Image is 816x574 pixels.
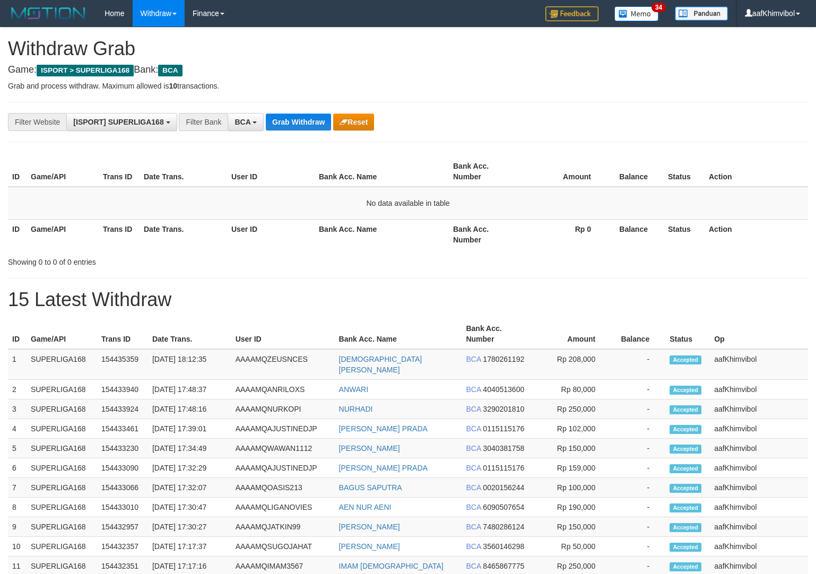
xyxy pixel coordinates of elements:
[483,444,524,453] span: Copy 3040381758 to clipboard
[8,156,27,187] th: ID
[97,498,148,517] td: 154433010
[483,355,524,363] span: Copy 1780261192 to clipboard
[710,537,808,556] td: aafKhimvibol
[231,458,335,478] td: AAAAMQAJUSTINEDJP
[231,498,335,517] td: AAAAMQLIGANOVIES
[521,219,607,249] th: Rp 0
[27,419,97,439] td: SUPERLIGA168
[231,439,335,458] td: AAAAMQWAWAN1112
[231,380,335,399] td: AAAAMQANRILOXS
[483,483,524,492] span: Copy 0020156244 to clipboard
[97,319,148,349] th: Trans ID
[530,517,611,537] td: Rp 150,000
[530,439,611,458] td: Rp 150,000
[8,517,27,537] td: 9
[315,219,449,249] th: Bank Acc. Name
[483,542,524,551] span: Copy 3560146298 to clipboard
[235,118,250,126] span: BCA
[8,380,27,399] td: 2
[483,523,524,531] span: Copy 7480286124 to clipboard
[466,562,481,570] span: BCA
[462,319,530,349] th: Bank Acc. Number
[335,319,462,349] th: Bank Acc. Name
[670,484,701,493] span: Accepted
[466,464,481,472] span: BCA
[27,439,97,458] td: SUPERLIGA168
[530,380,611,399] td: Rp 80,000
[27,498,97,517] td: SUPERLIGA168
[611,349,665,380] td: -
[483,562,524,570] span: Copy 8465867775 to clipboard
[99,219,140,249] th: Trans ID
[710,419,808,439] td: aafKhimvibol
[148,498,231,517] td: [DATE] 17:30:47
[333,114,374,131] button: Reset
[611,419,665,439] td: -
[483,503,524,511] span: Copy 6090507654 to clipboard
[97,399,148,419] td: 154433924
[140,219,227,249] th: Date Trans.
[27,319,97,349] th: Game/API
[97,380,148,399] td: 154433940
[8,349,27,380] td: 1
[705,219,808,249] th: Action
[231,478,335,498] td: AAAAMQOASIS213
[97,478,148,498] td: 154433066
[8,419,27,439] td: 4
[670,503,701,512] span: Accepted
[8,399,27,419] td: 3
[611,319,665,349] th: Balance
[611,478,665,498] td: -
[8,319,27,349] th: ID
[148,349,231,380] td: [DATE] 18:12:35
[37,65,134,76] span: ISPORT > SUPERLIGA168
[466,542,481,551] span: BCA
[670,425,701,434] span: Accepted
[449,219,521,249] th: Bank Acc. Number
[710,478,808,498] td: aafKhimvibol
[99,156,140,187] th: Trans ID
[530,498,611,517] td: Rp 190,000
[8,65,808,75] h4: Game: Bank:
[227,219,315,249] th: User ID
[227,156,315,187] th: User ID
[148,517,231,537] td: [DATE] 17:30:27
[8,38,808,59] h1: Withdraw Grab
[266,114,331,131] button: Grab Withdraw
[339,444,400,453] a: [PERSON_NAME]
[148,419,231,439] td: [DATE] 17:39:01
[97,517,148,537] td: 154432957
[664,156,705,187] th: Status
[231,517,335,537] td: AAAAMQJATKIN99
[8,537,27,556] td: 10
[710,517,808,537] td: aafKhimvibol
[231,419,335,439] td: AAAAMQAJUSTINEDJP
[607,156,664,187] th: Balance
[670,464,701,473] span: Accepted
[530,349,611,380] td: Rp 208,000
[231,537,335,556] td: AAAAMQSUGOJAHAT
[8,219,27,249] th: ID
[466,385,481,394] span: BCA
[530,319,611,349] th: Amount
[530,399,611,419] td: Rp 250,000
[611,439,665,458] td: -
[148,458,231,478] td: [DATE] 17:32:29
[27,458,97,478] td: SUPERLIGA168
[530,458,611,478] td: Rp 159,000
[339,424,428,433] a: [PERSON_NAME] PRADA
[27,399,97,419] td: SUPERLIGA168
[158,65,182,76] span: BCA
[483,405,524,413] span: Copy 3290201810 to clipboard
[339,483,402,492] a: BAGUS SAPUTRA
[675,6,728,21] img: panduan.png
[97,419,148,439] td: 154433461
[466,444,481,453] span: BCA
[27,156,99,187] th: Game/API
[710,458,808,478] td: aafKhimvibol
[466,424,481,433] span: BCA
[148,319,231,349] th: Date Trans.
[670,523,701,532] span: Accepted
[530,419,611,439] td: Rp 102,000
[670,543,701,552] span: Accepted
